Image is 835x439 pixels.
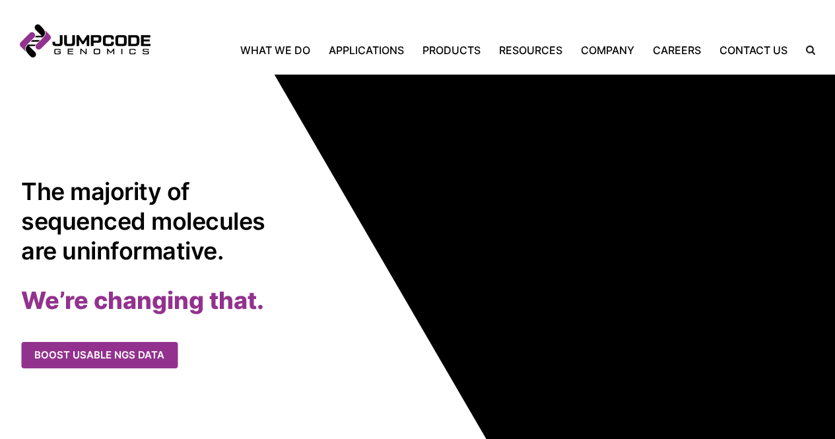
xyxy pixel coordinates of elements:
[21,342,178,369] a: Boost usable NGS data
[710,42,797,58] a: Contact Us
[644,42,710,58] a: Careers
[21,177,302,266] h1: The majority of sequenced molecules are uninformative.
[240,42,319,58] a: What We Do
[572,42,644,58] a: Company
[490,42,572,58] a: Resources
[413,42,490,58] a: Products
[797,46,815,55] label: Search the site.
[150,42,797,58] nav: Primary Navigation
[21,286,439,316] h2: We’re changing that.
[319,42,413,58] a: Applications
